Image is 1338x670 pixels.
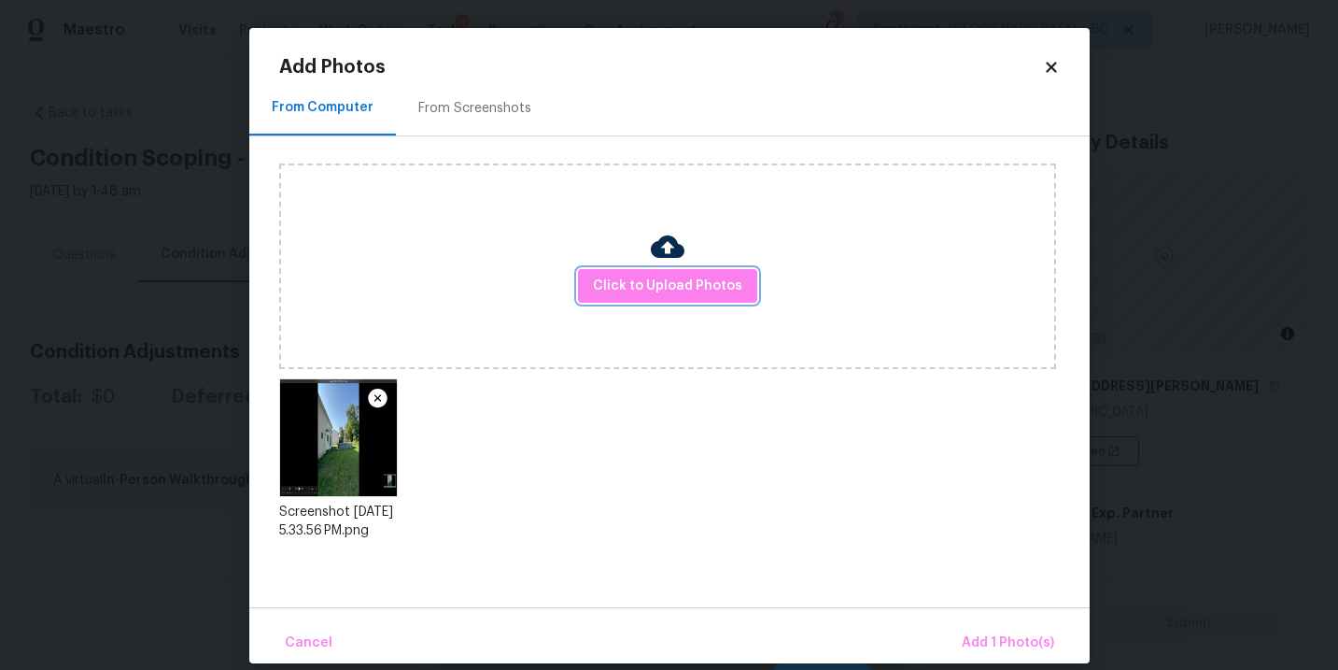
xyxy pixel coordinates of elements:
span: Click to Upload Photos [593,275,742,298]
span: Add 1 Photo(s) [962,632,1054,655]
img: Cloud Upload Icon [651,230,684,264]
h2: Add Photos [279,58,1043,77]
button: Add 1 Photo(s) [954,623,1062,663]
div: Screenshot [DATE] 5.33.56 PM.png [279,503,398,540]
button: Cancel [277,623,340,663]
div: From Screenshots [418,99,531,118]
div: From Computer [272,98,373,117]
button: Click to Upload Photos [578,269,757,304]
span: Cancel [285,632,332,655]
